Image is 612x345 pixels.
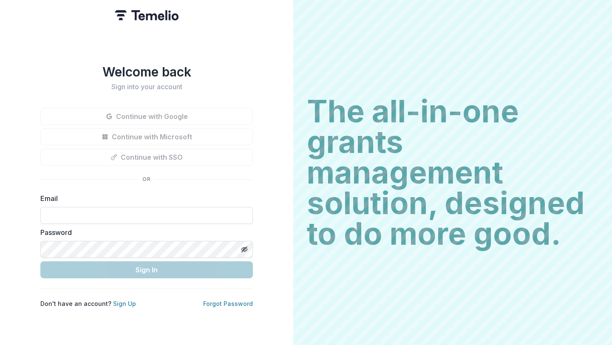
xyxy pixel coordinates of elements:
[40,83,253,91] h2: Sign into your account
[40,261,253,278] button: Sign In
[115,10,178,20] img: Temelio
[40,227,248,238] label: Password
[203,300,253,307] a: Forgot Password
[40,64,253,79] h1: Welcome back
[113,300,136,307] a: Sign Up
[40,128,253,145] button: Continue with Microsoft
[40,299,136,308] p: Don't have an account?
[40,108,253,125] button: Continue with Google
[40,193,248,204] label: Email
[40,149,253,166] button: Continue with SSO
[238,243,251,256] button: Toggle password visibility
